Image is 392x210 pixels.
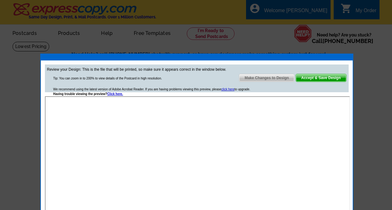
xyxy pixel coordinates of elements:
iframe: LiveChat chat widget [304,190,392,210]
a: Click here. [107,92,123,96]
a: Accept & Save Design [296,74,346,82]
div: Tip: You can zoom in to 200% to view details of the Postcard in high resolution. [53,76,162,81]
span: Make Changes to Design [239,74,294,82]
div: We recommend using the latest version of Adobe Acrobat Reader. If you are having problems viewing... [53,87,250,96]
a: click here [221,88,235,91]
strong: Having trouble viewing the preview? [53,92,123,96]
div: Review your Design: This is the file that will be printed, so make sure it appears correct in the... [45,64,349,92]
